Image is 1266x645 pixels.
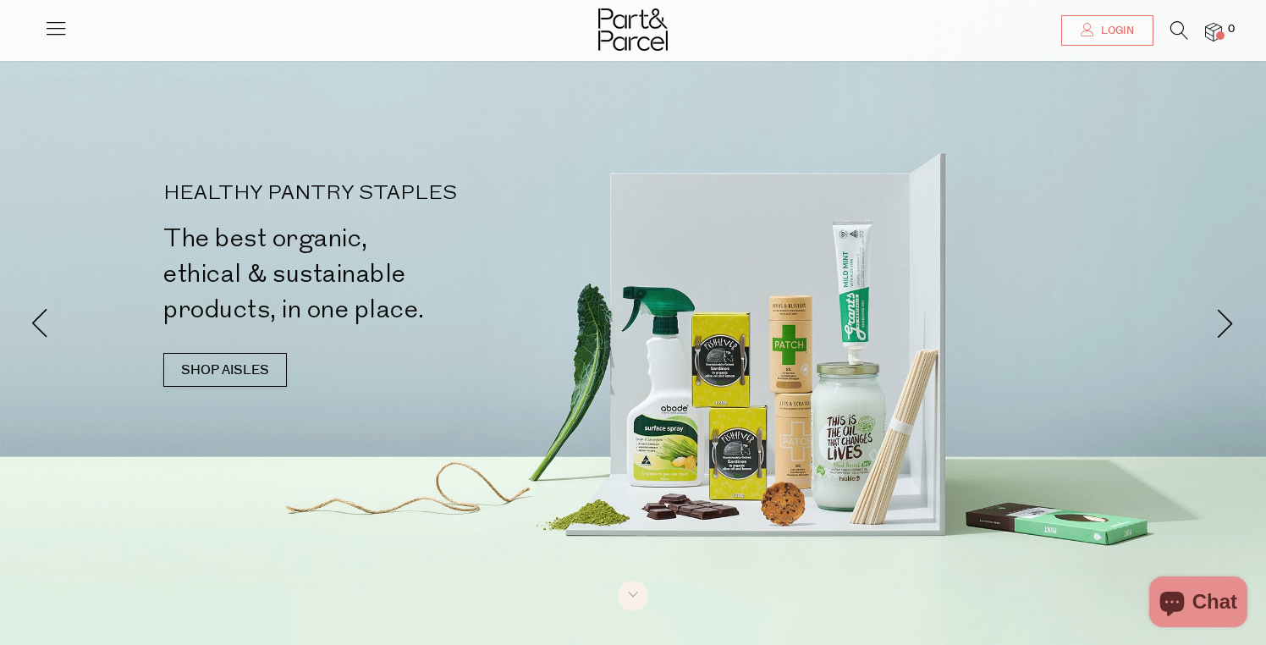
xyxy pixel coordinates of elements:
img: Part&Parcel [598,8,668,51]
inbox-online-store-chat: Shopify online store chat [1144,576,1252,631]
a: Login [1061,15,1153,46]
span: 0 [1224,22,1239,37]
h2: The best organic, ethical & sustainable products, in one place. [163,221,640,328]
p: HEALTHY PANTRY STAPLES [163,184,640,204]
a: 0 [1205,23,1222,41]
a: SHOP AISLES [163,353,287,387]
span: Login [1097,24,1134,38]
